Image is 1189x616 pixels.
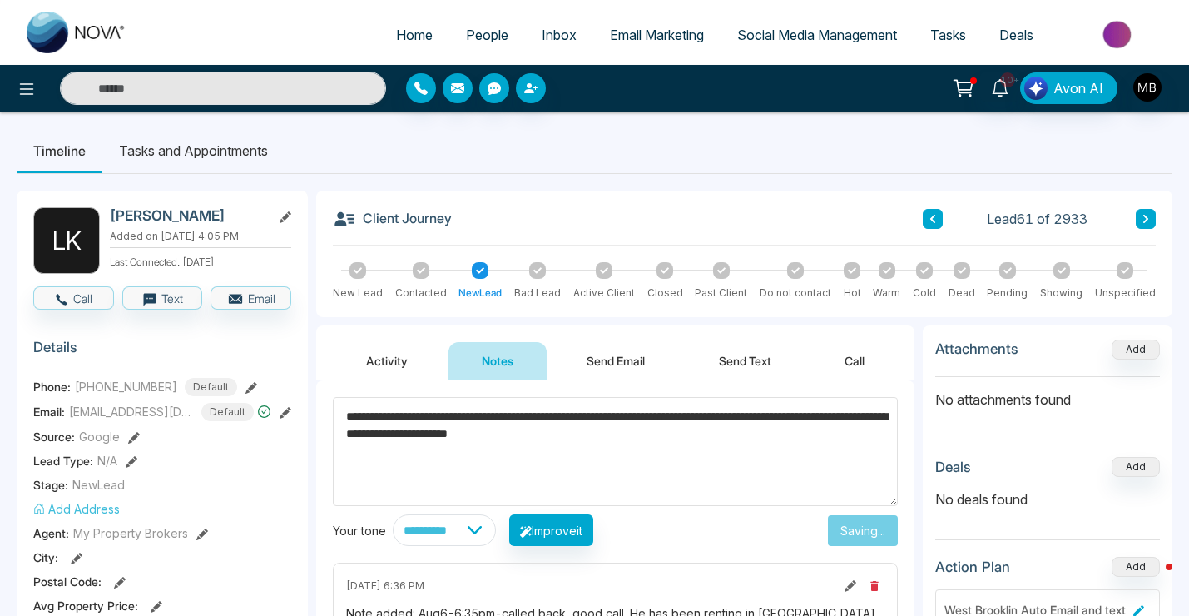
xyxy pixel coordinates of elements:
span: My Property Brokers [73,524,188,542]
button: Notes [448,342,547,380]
div: New Lead [333,286,383,301]
button: Add [1112,340,1160,360]
a: Inbox [525,19,593,51]
span: Default [201,403,254,421]
h2: [PERSON_NAME] [110,207,265,224]
div: Past Client [695,286,747,301]
span: Avg Property Price : [33,597,138,614]
h3: Attachments [935,340,1018,357]
span: 10+ [1000,72,1015,87]
div: NewLead [458,286,502,301]
div: Closed [647,286,683,301]
span: Agent: [33,524,69,542]
div: Active Client [573,286,635,301]
h3: Action Plan [935,559,1010,575]
li: Timeline [17,128,102,173]
span: Phone: [33,378,71,395]
a: Home [379,19,449,51]
button: Saving... [828,515,898,546]
button: Improveit [509,514,593,546]
button: Send Text [686,342,805,380]
span: Lead Type: [33,452,93,469]
button: Email [211,286,291,310]
span: Add [1112,341,1160,355]
iframe: Intercom live chat [1132,559,1172,599]
div: Pending [987,286,1028,301]
span: Inbox [542,27,577,43]
div: Showing [1040,286,1082,301]
img: User Avatar [1133,73,1162,102]
div: Hot [844,286,861,301]
button: Call [811,342,898,380]
h3: Details [33,339,291,365]
a: People [449,19,525,51]
button: Call [33,286,114,310]
span: [EMAIL_ADDRESS][DOMAIN_NAME] [69,403,194,420]
span: Deals [999,27,1033,43]
img: Nova CRM Logo [27,12,126,53]
button: Avon AI [1020,72,1117,104]
p: Last Connected: [DATE] [110,251,291,270]
span: Email: [33,403,65,420]
button: Add Address [33,500,120,518]
img: Market-place.gif [1058,16,1179,53]
span: NewLead [72,476,125,494]
p: Added on [DATE] 4:05 PM [110,229,291,244]
span: Source: [33,428,75,445]
span: City : [33,549,58,566]
div: Your tone [333,522,393,539]
span: Tasks [930,27,966,43]
span: Home [396,27,433,43]
div: Unspecified [1095,286,1156,301]
a: Tasks [914,19,983,51]
span: Postal Code : [33,573,102,590]
a: Deals [983,19,1050,51]
button: Activity [333,342,441,380]
span: Email Marketing [610,27,704,43]
button: Add [1112,457,1160,477]
span: Social Media Management [737,27,897,43]
span: N/A [97,452,117,469]
div: L K [33,207,100,274]
p: No deals found [935,489,1160,509]
a: 10+ [980,72,1020,102]
div: Do not contact [760,286,831,301]
span: [PHONE_NUMBER] [75,378,177,395]
h3: Deals [935,459,971,475]
span: Stage: [33,476,68,494]
span: People [466,27,508,43]
span: [DATE] 6:36 PM [346,579,424,594]
li: Tasks and Appointments [102,128,285,173]
span: Avon AI [1053,78,1103,98]
div: Contacted [395,286,447,301]
div: Cold [913,286,936,301]
span: Google [79,428,120,445]
button: Add [1112,557,1160,577]
a: Social Media Management [721,19,914,51]
div: Warm [873,286,900,301]
div: Dead [949,286,975,301]
div: Bad Lead [514,286,561,301]
p: No attachments found [935,377,1160,410]
button: Send Email [553,342,678,380]
img: Lead Flow [1024,77,1048,100]
span: Lead 61 of 2933 [987,209,1087,229]
h3: Client Journey [333,207,452,231]
button: Text [122,286,203,310]
span: Default [185,378,237,396]
a: Email Marketing [593,19,721,51]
